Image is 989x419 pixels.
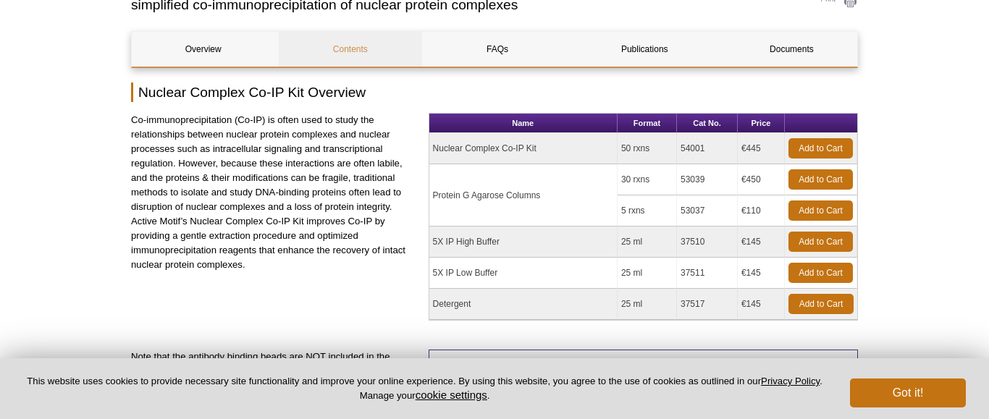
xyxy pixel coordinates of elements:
[23,375,826,402] p: This website uses cookies to provide necessary site functionality and improve your online experie...
[429,289,618,320] td: Detergent
[738,133,785,164] td: €445
[788,232,853,252] a: Add to Cart
[788,138,853,158] a: Add to Cart
[618,227,677,258] td: 25 ml
[573,32,716,67] a: Publications
[618,114,677,133] th: Format
[738,289,785,320] td: €145
[677,114,738,133] th: Cat No.
[677,258,738,289] td: 37511
[279,32,421,67] a: Contents
[416,389,487,401] button: cookie settings
[738,227,785,258] td: €145
[738,114,785,133] th: Price
[738,195,785,227] td: €110
[788,263,853,283] a: Add to Cart
[850,378,966,407] button: Got it!
[618,289,677,320] td: 25 ml
[618,258,677,289] td: 25 ml
[677,164,738,195] td: 53039
[720,32,863,67] a: Documents
[788,294,854,314] a: Add to Cart
[677,227,738,258] td: 37510
[429,133,618,164] td: Nuclear Complex Co-IP Kit
[761,376,820,386] a: Privacy Policy
[429,227,618,258] td: 5X IP High Buffer
[618,195,677,227] td: 5 rxns
[677,289,738,320] td: 37517
[131,82,858,102] h2: Nuclear Complex Co-IP Kit Overview
[429,164,618,227] td: Protein G Agarose Columns
[738,258,785,289] td: €145
[788,169,853,190] a: Add to Cart
[788,200,853,221] a: Add to Cart
[429,114,618,133] th: Name
[677,195,738,227] td: 53037
[429,258,618,289] td: 5X IP Low Buffer
[677,133,738,164] td: 54001
[618,164,677,195] td: 30 rxns
[618,133,677,164] td: 50 rxns
[132,32,274,67] a: Overview
[738,164,785,195] td: €450
[426,32,568,67] a: FAQs
[131,113,418,272] p: Co-immunoprecipitation (Co-IP) is often used to study the relationships between nuclear protein c...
